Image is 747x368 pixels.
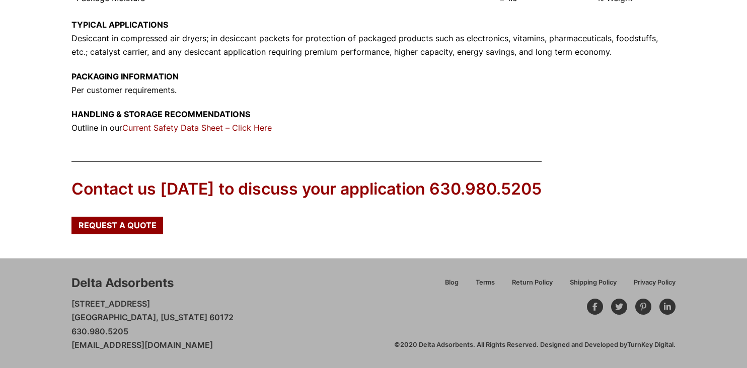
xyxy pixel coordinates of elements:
strong: PACKAGING INFORMATION [71,71,179,81]
span: Terms [476,280,495,286]
span: Privacy Policy [634,280,676,286]
a: TurnKey Digital [627,341,674,348]
p: Desiccant in compressed air dryers; in desiccant packets for protection of packaged products such... [71,18,676,59]
strong: TYPICAL APPLICATIONS [71,20,168,30]
a: Privacy Policy [625,277,676,295]
a: Return Policy [503,277,561,295]
div: ©2020 Delta Adsorbents. All Rights Reserved. Designed and Developed by . [394,340,676,349]
a: Blog [436,277,467,295]
p: Per customer requirements. [71,70,676,97]
p: [STREET_ADDRESS] [GEOGRAPHIC_DATA], [US_STATE] 60172 630.980.5205 [71,297,234,352]
a: Current Safety Data Sheet – Click Here [122,123,272,133]
a: [EMAIL_ADDRESS][DOMAIN_NAME] [71,340,213,350]
strong: HANDLING & STORAGE RECOMMENDATIONS [71,109,250,119]
span: Return Policy [512,280,553,286]
div: Delta Adsorbents [71,274,174,292]
span: Request a Quote [79,221,157,229]
a: Request a Quote [71,217,163,234]
div: Contact us [DATE] to discuss your application 630.980.5205 [71,178,542,201]
span: Shipping Policy [570,280,617,286]
p: Outline in our [71,108,676,135]
a: Shipping Policy [561,277,625,295]
a: Terms [467,277,503,295]
span: Blog [445,280,459,286]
